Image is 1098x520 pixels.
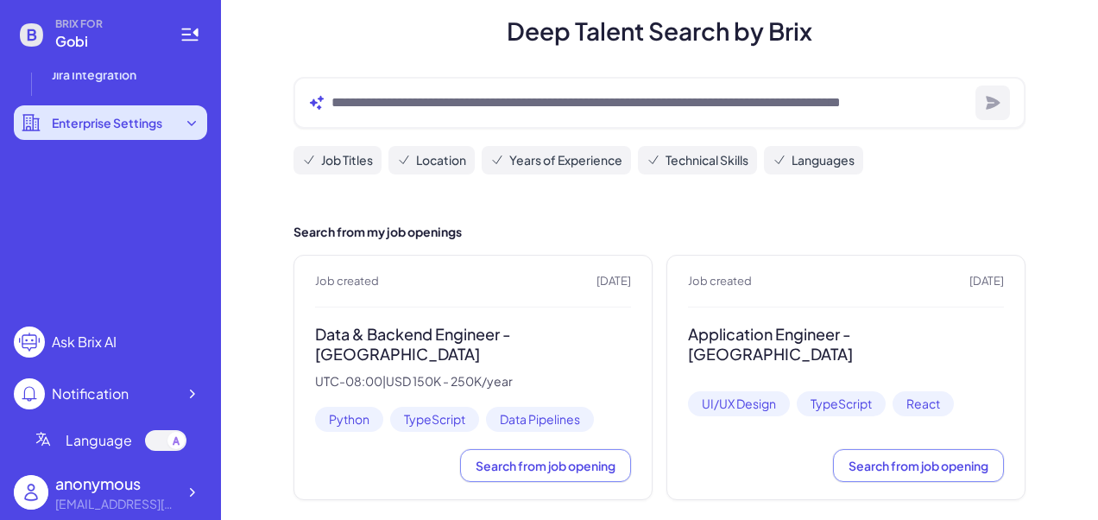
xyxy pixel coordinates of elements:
span: Gobi [55,31,159,52]
span: UI/UX Design [688,391,790,416]
span: Data Pipelines [486,407,594,432]
img: user_logo.png [14,475,48,510]
span: [DATE] [969,273,1004,290]
button: Search from job opening [460,449,631,482]
span: TypeScript [390,407,479,432]
span: Languages [792,151,855,169]
h2: Search from my job openings [293,223,1025,241]
span: BRIX FOR [55,17,159,31]
span: Search from job opening [476,458,615,473]
span: Search from job opening [849,458,988,473]
span: Location [416,151,466,169]
span: Python [315,407,383,432]
div: ruoan@atmacap.com [55,495,176,513]
span: Years of Experience [509,151,622,169]
h3: Data & Backend Engineer - [GEOGRAPHIC_DATA] [315,325,631,364]
span: Enterprise Settings [52,114,162,131]
span: Technical Skills [666,151,748,169]
span: Job created [315,273,379,290]
div: Notification [52,384,129,404]
span: React [893,391,954,416]
span: TypeScript [797,391,886,416]
p: UTC-08:00 | USD 150K - 250K/year [315,374,631,390]
span: Jira Integration [52,66,136,83]
h3: Application Engineer - [GEOGRAPHIC_DATA] [688,325,1004,364]
div: anonymous [55,472,176,495]
span: [DATE] [596,273,631,290]
span: Language [66,430,132,451]
span: Job created [688,273,752,290]
button: Search from job opening [833,449,1004,482]
h1: Deep Talent Search by Brix [273,13,1046,49]
div: Ask Brix AI [52,332,117,352]
span: Job Titles [321,151,373,169]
